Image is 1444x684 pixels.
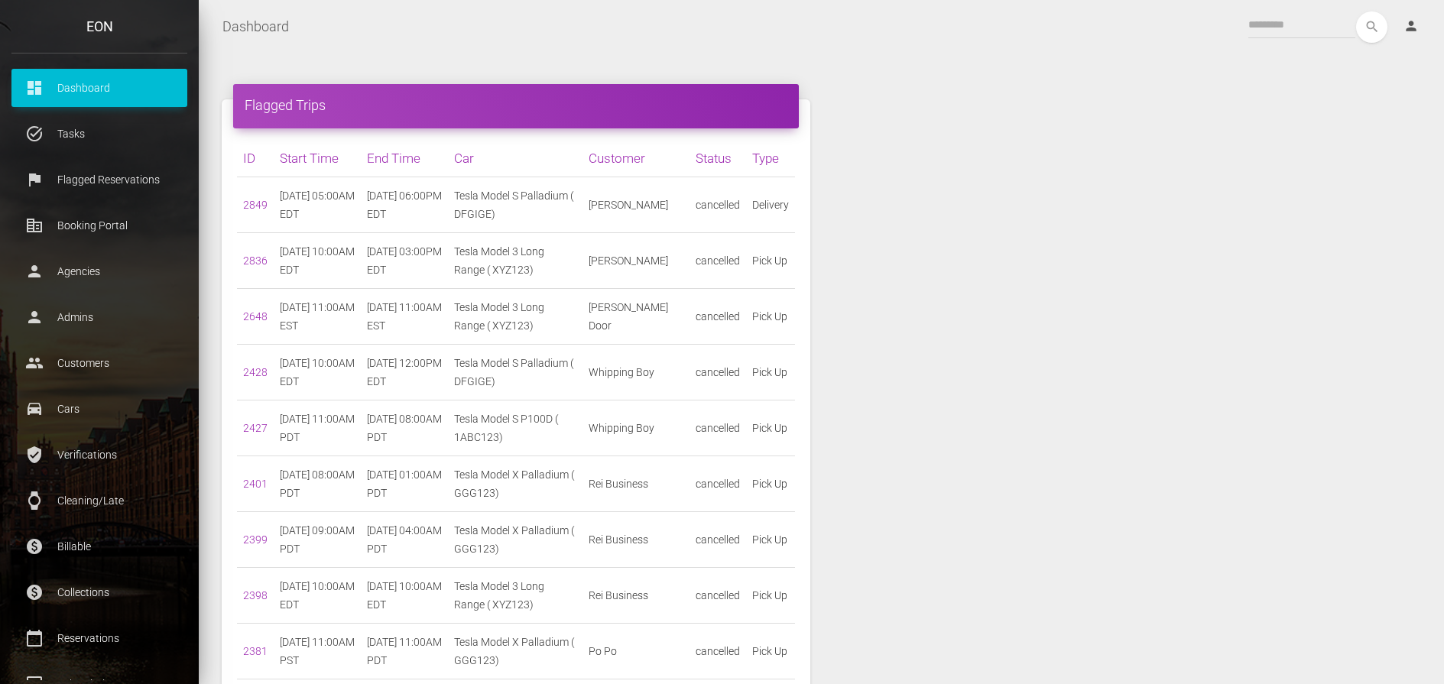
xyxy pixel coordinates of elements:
[746,456,795,512] td: Pick Up
[274,568,361,624] td: [DATE] 10:00AM EDT
[11,390,187,428] a: drive_eta Cars
[361,512,448,568] td: [DATE] 04:00AM PDT
[274,345,361,400] td: [DATE] 10:00AM EDT
[274,624,361,679] td: [DATE] 11:00AM PST
[23,306,176,329] p: Admins
[23,581,176,604] p: Collections
[361,624,448,679] td: [DATE] 11:00AM PDT
[11,619,187,657] a: calendar_today Reservations
[243,589,268,601] a: 2398
[690,140,746,177] th: Status
[746,400,795,456] td: Pick Up
[23,535,176,558] p: Billable
[1356,11,1387,43] button: search
[582,345,690,400] td: Whipping Boy
[690,456,746,512] td: cancelled
[11,481,187,520] a: watch Cleaning/Late
[23,122,176,145] p: Tasks
[690,512,746,568] td: cancelled
[746,233,795,289] td: Pick Up
[243,422,268,434] a: 2427
[274,456,361,512] td: [DATE] 08:00AM PDT
[11,573,187,611] a: paid Collections
[23,627,176,650] p: Reservations
[448,456,582,512] td: Tesla Model X Palladium ( GGG123)
[361,456,448,512] td: [DATE] 01:00AM PDT
[448,345,582,400] td: Tesla Model S Palladium ( DFGIGE)
[361,345,448,400] td: [DATE] 12:00PM EDT
[23,260,176,283] p: Agencies
[690,233,746,289] td: cancelled
[243,645,268,657] a: 2381
[222,8,289,46] a: Dashboard
[11,69,187,107] a: dashboard Dashboard
[237,140,274,177] th: ID
[582,568,690,624] td: Rei Business
[274,512,361,568] td: [DATE] 09:00AM PDT
[23,397,176,420] p: Cars
[448,177,582,233] td: Tesla Model S Palladium ( DFGIGE)
[448,233,582,289] td: Tesla Model 3 Long Range ( XYZ123)
[11,115,187,153] a: task_alt Tasks
[582,140,690,177] th: Customer
[23,489,176,512] p: Cleaning/Late
[243,199,268,211] a: 2849
[361,233,448,289] td: [DATE] 03:00PM EDT
[361,140,448,177] th: End Time
[746,568,795,624] td: Pick Up
[746,624,795,679] td: Pick Up
[582,624,690,679] td: Po Po
[23,352,176,374] p: Customers
[746,140,795,177] th: Type
[11,206,187,245] a: corporate_fare Booking Portal
[1392,11,1433,42] a: person
[690,400,746,456] td: cancelled
[243,254,268,267] a: 2836
[11,252,187,290] a: person Agencies
[448,568,582,624] td: Tesla Model 3 Long Range ( XYZ123)
[448,289,582,345] td: Tesla Model 3 Long Range ( XYZ123)
[746,512,795,568] td: Pick Up
[243,533,268,546] a: 2399
[582,400,690,456] td: Whipping Boy
[582,177,690,233] td: [PERSON_NAME]
[23,168,176,191] p: Flagged Reservations
[690,624,746,679] td: cancelled
[582,456,690,512] td: Rei Business
[11,436,187,474] a: verified_user Verifications
[690,568,746,624] td: cancelled
[23,214,176,237] p: Booking Portal
[274,400,361,456] td: [DATE] 11:00AM PDT
[245,96,787,115] h4: Flagged Trips
[361,177,448,233] td: [DATE] 06:00PM EDT
[448,140,582,177] th: Car
[361,289,448,345] td: [DATE] 11:00AM EST
[274,177,361,233] td: [DATE] 05:00AM EDT
[361,568,448,624] td: [DATE] 10:00AM EDT
[582,233,690,289] td: [PERSON_NAME]
[746,289,795,345] td: Pick Up
[1403,18,1419,34] i: person
[582,512,690,568] td: Rei Business
[448,512,582,568] td: Tesla Model X Palladium ( GGG123)
[11,527,187,566] a: paid Billable
[243,310,268,323] a: 2648
[11,344,187,382] a: people Customers
[690,289,746,345] td: cancelled
[690,345,746,400] td: cancelled
[746,177,795,233] td: Delivery
[361,400,448,456] td: [DATE] 08:00AM PDT
[448,624,582,679] td: Tesla Model X Palladium ( GGG123)
[746,345,795,400] td: Pick Up
[23,76,176,99] p: Dashboard
[274,233,361,289] td: [DATE] 10:00AM EDT
[448,400,582,456] td: Tesla Model S P100D ( 1ABC123)
[690,177,746,233] td: cancelled
[11,298,187,336] a: person Admins
[23,443,176,466] p: Verifications
[243,478,268,490] a: 2401
[11,160,187,199] a: flag Flagged Reservations
[582,289,690,345] td: [PERSON_NAME] Door
[274,140,361,177] th: Start Time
